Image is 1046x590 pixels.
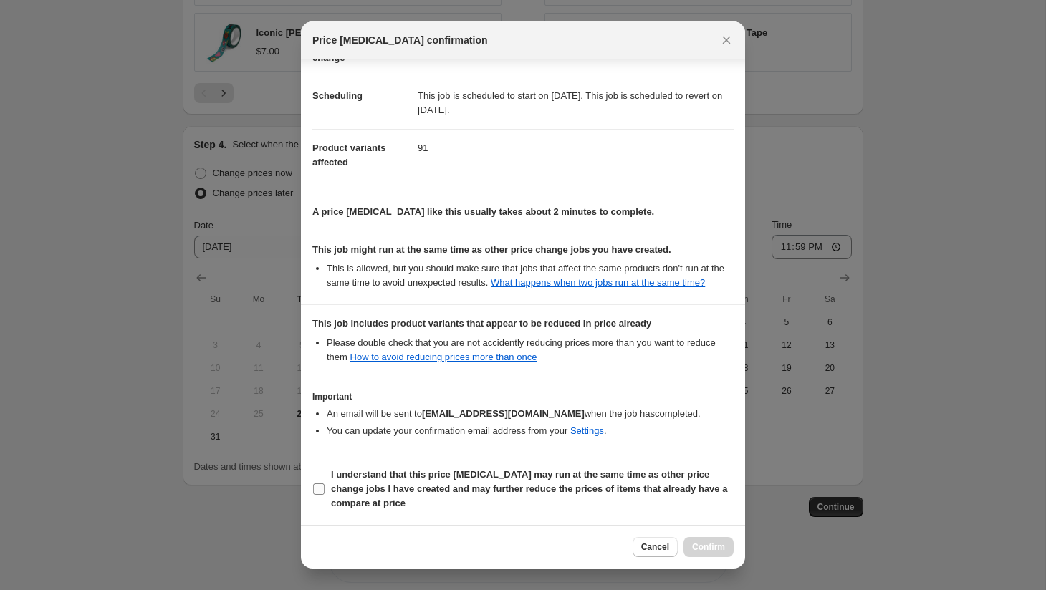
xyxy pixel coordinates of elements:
[312,391,734,402] h3: Important
[418,129,734,167] dd: 91
[633,537,678,557] button: Cancel
[312,33,488,47] span: Price [MEDICAL_DATA] confirmation
[327,261,734,290] li: This is allowed, but you should make sure that jobs that affect the same products don ' t run at ...
[312,318,651,329] b: This job includes product variants that appear to be reduced in price already
[312,142,386,168] span: Product variants affected
[312,244,671,255] b: This job might run at the same time as other price change jobs you have created.
[327,407,734,421] li: An email will be sent to when the job has completed .
[350,352,537,362] a: How to avoid reducing prices more than once
[570,425,604,436] a: Settings
[418,77,734,129] dd: This job is scheduled to start on [DATE]. This job is scheduled to revert on [DATE].
[327,336,734,364] li: Please double check that you are not accidently reducing prices more than you want to reduce them
[331,469,727,508] b: I understand that this price [MEDICAL_DATA] may run at the same time as other price change jobs I...
[491,277,705,288] a: What happens when two jobs run at the same time?
[312,206,654,217] b: A price [MEDICAL_DATA] like this usually takes about 2 minutes to complete.
[641,541,669,553] span: Cancel
[327,424,734,438] li: You can update your confirmation email address from your .
[312,90,363,101] span: Scheduling
[716,30,736,50] button: Close
[422,408,585,419] b: [EMAIL_ADDRESS][DOMAIN_NAME]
